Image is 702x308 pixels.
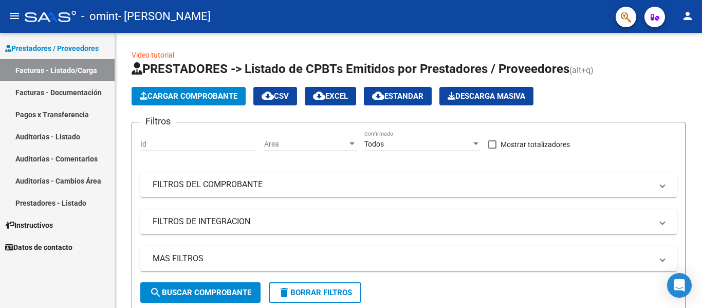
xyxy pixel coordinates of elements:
[5,220,53,231] span: Instructivos
[439,87,533,105] button: Descarga Masiva
[5,242,72,253] span: Datos de contacto
[264,140,347,149] span: Area
[313,92,348,101] span: EXCEL
[569,65,594,75] span: (alt+q)
[364,140,384,148] span: Todos
[262,89,274,102] mat-icon: cloud_download
[140,209,677,234] mat-expansion-panel-header: FILTROS DE INTEGRACION
[5,43,99,54] span: Prestadores / Proveedores
[140,246,677,271] mat-expansion-panel-header: MAS FILTROS
[140,172,677,197] mat-expansion-panel-header: FILTROS DEL COMPROBANTE
[140,282,261,303] button: Buscar Comprobante
[253,87,297,105] button: CSV
[8,10,21,22] mat-icon: menu
[667,273,692,298] div: Open Intercom Messenger
[132,87,246,105] button: Cargar Comprobante
[81,5,118,28] span: - omint
[140,114,176,129] h3: Filtros
[153,179,652,190] mat-panel-title: FILTROS DEL COMPROBANTE
[118,5,211,28] span: - [PERSON_NAME]
[364,87,432,105] button: Estandar
[501,138,570,151] span: Mostrar totalizadores
[278,286,290,299] mat-icon: delete
[132,62,569,76] span: PRESTADORES -> Listado de CPBTs Emitidos por Prestadores / Proveedores
[153,253,652,264] mat-panel-title: MAS FILTROS
[313,89,325,102] mat-icon: cloud_download
[681,10,694,22] mat-icon: person
[439,87,533,105] app-download-masive: Descarga masiva de comprobantes (adjuntos)
[305,87,356,105] button: EXCEL
[153,216,652,227] mat-panel-title: FILTROS DE INTEGRACION
[278,288,352,297] span: Borrar Filtros
[150,286,162,299] mat-icon: search
[269,282,361,303] button: Borrar Filtros
[372,92,423,101] span: Estandar
[132,51,174,59] a: Video tutorial
[140,92,237,101] span: Cargar Comprobante
[150,288,251,297] span: Buscar Comprobante
[448,92,525,101] span: Descarga Masiva
[262,92,289,101] span: CSV
[372,89,384,102] mat-icon: cloud_download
